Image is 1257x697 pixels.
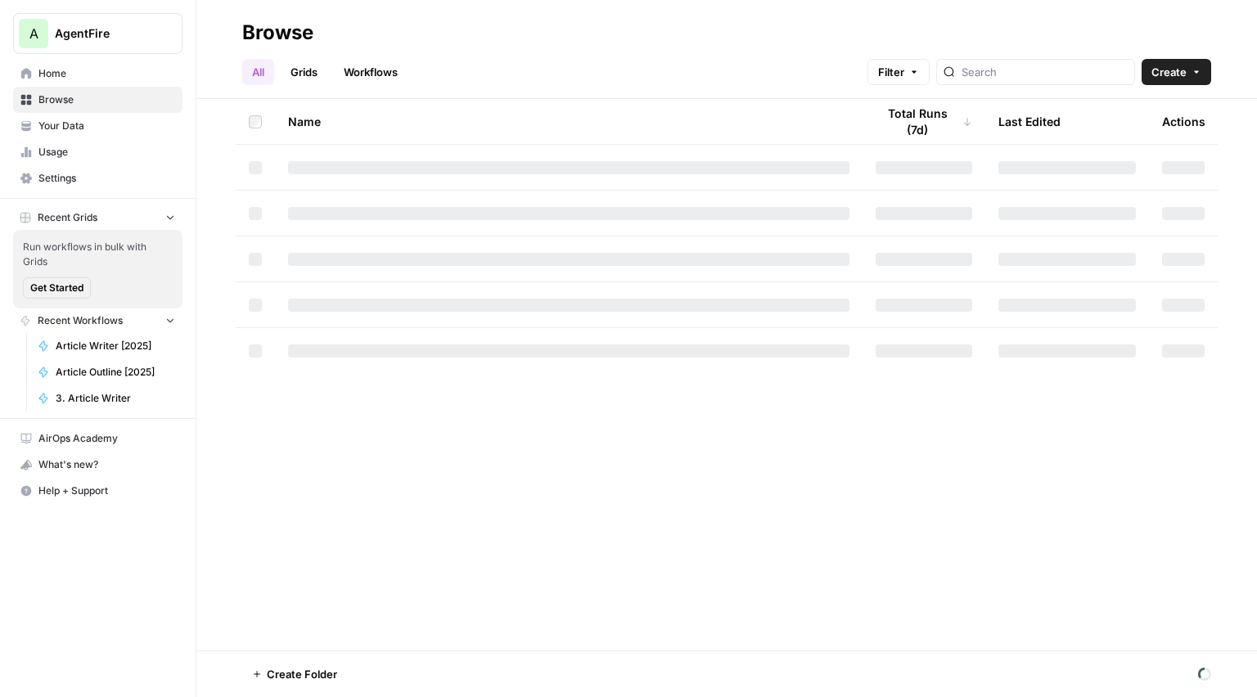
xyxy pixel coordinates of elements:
[13,113,182,139] a: Your Data
[13,452,182,478] button: What's new?
[962,64,1128,80] input: Search
[38,92,175,107] span: Browse
[55,25,154,42] span: AgentFire
[281,59,327,85] a: Grids
[38,171,175,186] span: Settings
[242,59,274,85] a: All
[38,431,175,446] span: AirOps Academy
[13,165,182,191] a: Settings
[38,210,97,225] span: Recent Grids
[13,87,182,113] a: Browse
[1162,99,1205,144] div: Actions
[13,425,182,452] a: AirOps Academy
[30,281,83,295] span: Get Started
[38,66,175,81] span: Home
[14,452,182,477] div: What's new?
[998,99,1061,144] div: Last Edited
[38,145,175,160] span: Usage
[56,339,175,353] span: Article Writer [2025]
[867,59,930,85] button: Filter
[13,478,182,504] button: Help + Support
[29,24,38,43] span: A
[13,308,182,333] button: Recent Workflows
[13,205,182,230] button: Recent Grids
[1142,59,1211,85] button: Create
[38,483,175,498] span: Help + Support
[30,385,182,411] a: 3. Article Writer
[13,139,182,165] a: Usage
[334,59,408,85] a: Workflows
[242,661,347,687] button: Create Folder
[56,391,175,406] span: 3. Article Writer
[30,333,182,359] a: Article Writer [2025]
[1151,64,1187,80] span: Create
[56,365,175,380] span: Article Outline [2025]
[30,359,182,385] a: Article Outline [2025]
[288,99,849,144] div: Name
[38,119,175,133] span: Your Data
[876,99,972,144] div: Total Runs (7d)
[23,240,173,269] span: Run workflows in bulk with Grids
[38,313,123,328] span: Recent Workflows
[242,20,313,46] div: Browse
[13,13,182,54] button: Workspace: AgentFire
[23,277,91,299] button: Get Started
[267,666,337,682] span: Create Folder
[13,61,182,87] a: Home
[878,64,904,80] span: Filter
